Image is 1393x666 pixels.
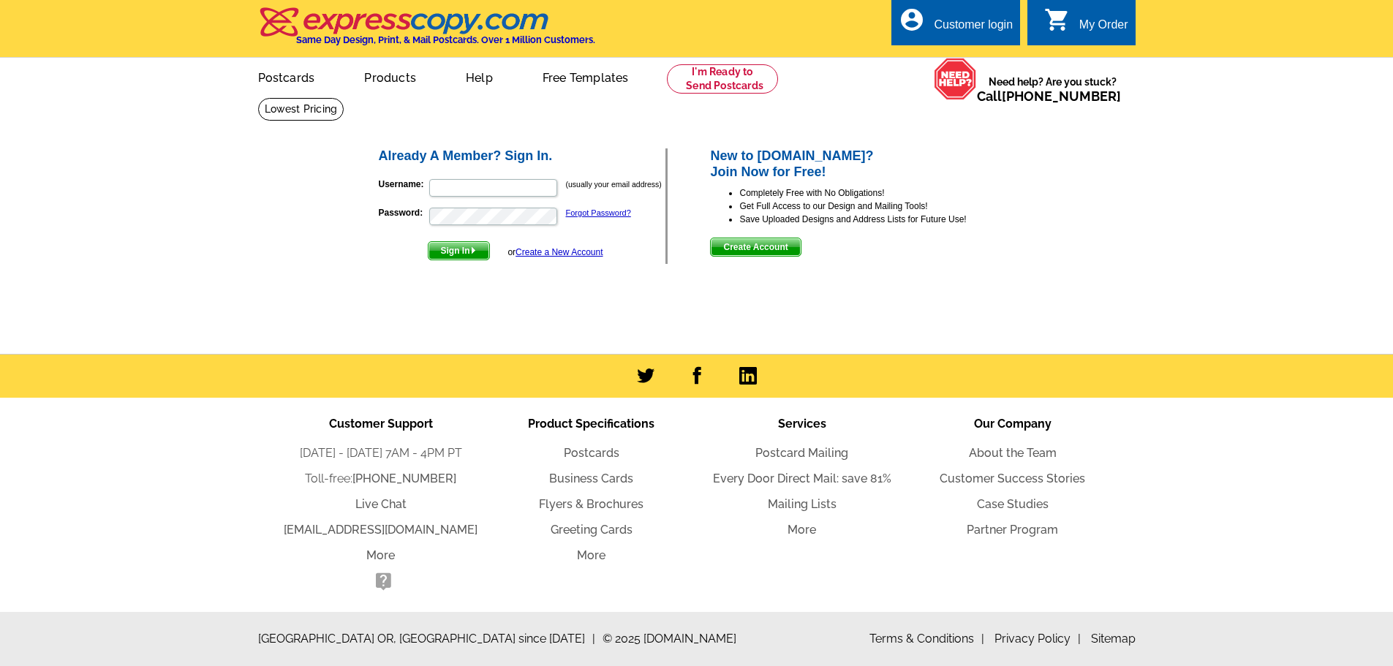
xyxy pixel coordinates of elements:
a: Same Day Design, Print, & Mail Postcards. Over 1 Million Customers. [258,18,595,45]
a: Free Templates [519,59,652,94]
a: Partner Program [967,523,1058,537]
li: Toll-free: [276,470,486,488]
a: Postcard Mailing [755,446,848,460]
span: Our Company [974,417,1052,431]
a: Products [341,59,439,94]
span: Need help? Are you stuck? [977,75,1128,104]
h4: Same Day Design, Print, & Mail Postcards. Over 1 Million Customers. [296,34,595,45]
i: account_circle [899,7,925,33]
a: account_circle Customer login [899,16,1013,34]
span: Services [778,417,826,431]
a: Case Studies [977,497,1049,511]
a: More [577,548,605,562]
span: Customer Support [329,417,433,431]
a: More [366,548,395,562]
a: [PHONE_NUMBER] [1002,88,1121,104]
img: button-next-arrow-white.png [470,247,477,254]
a: Postcards [564,446,619,460]
button: Create Account [710,238,801,257]
span: Product Specifications [528,417,654,431]
a: Help [442,59,516,94]
a: Flyers & Brochures [539,497,643,511]
li: [DATE] - [DATE] 7AM - 4PM PT [276,444,486,462]
div: My Order [1079,18,1128,39]
label: Username: [379,178,428,191]
a: Postcards [235,59,339,94]
a: Live Chat [355,497,407,511]
li: Completely Free with No Obligations! [739,186,1016,200]
a: Terms & Conditions [869,632,984,646]
a: [PHONE_NUMBER] [352,472,456,485]
img: help [934,58,977,100]
a: Business Cards [549,472,633,485]
a: Sitemap [1091,632,1136,646]
small: (usually your email address) [566,180,662,189]
label: Password: [379,206,428,219]
a: About the Team [969,446,1057,460]
li: Save Uploaded Designs and Address Lists for Future Use! [739,213,1016,226]
a: [EMAIL_ADDRESS][DOMAIN_NAME] [284,523,477,537]
a: Privacy Policy [994,632,1081,646]
a: Mailing Lists [768,497,837,511]
div: Customer login [934,18,1013,39]
a: Create a New Account [516,247,603,257]
span: Create Account [711,238,800,256]
a: Customer Success Stories [940,472,1085,485]
span: [GEOGRAPHIC_DATA] OR, [GEOGRAPHIC_DATA] since [DATE] [258,630,595,648]
button: Sign In [428,241,490,260]
a: Forgot Password? [566,208,631,217]
i: shopping_cart [1044,7,1071,33]
h2: Already A Member? Sign In. [379,148,666,164]
span: Sign In [429,242,489,260]
div: or [507,246,603,259]
span: © 2025 [DOMAIN_NAME] [603,630,736,648]
h2: New to [DOMAIN_NAME]? Join Now for Free! [710,148,1016,180]
li: Get Full Access to our Design and Mailing Tools! [739,200,1016,213]
a: Greeting Cards [551,523,633,537]
a: shopping_cart My Order [1044,16,1128,34]
a: More [788,523,816,537]
span: Call [977,88,1121,104]
a: Every Door Direct Mail: save 81% [713,472,891,485]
